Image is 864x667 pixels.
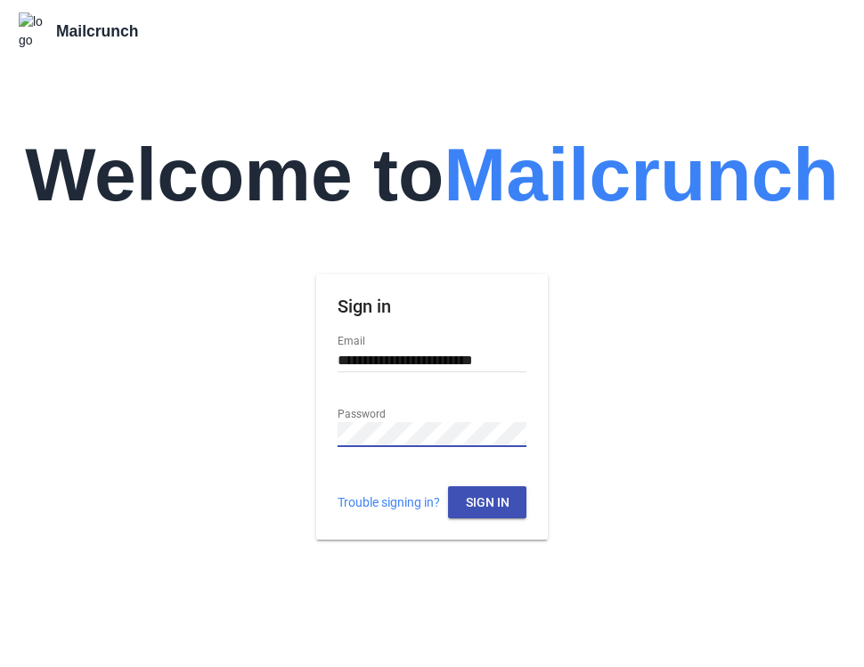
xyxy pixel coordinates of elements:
[448,486,526,518] button: Sign In
[338,495,440,509] a: Trouble signing in?
[19,12,44,50] img: logo
[25,50,838,212] h1: Welcome to
[56,20,138,43] span: Mailcrunch
[444,133,838,216] span: Mailcrunch
[338,296,527,331] h1: Sign in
